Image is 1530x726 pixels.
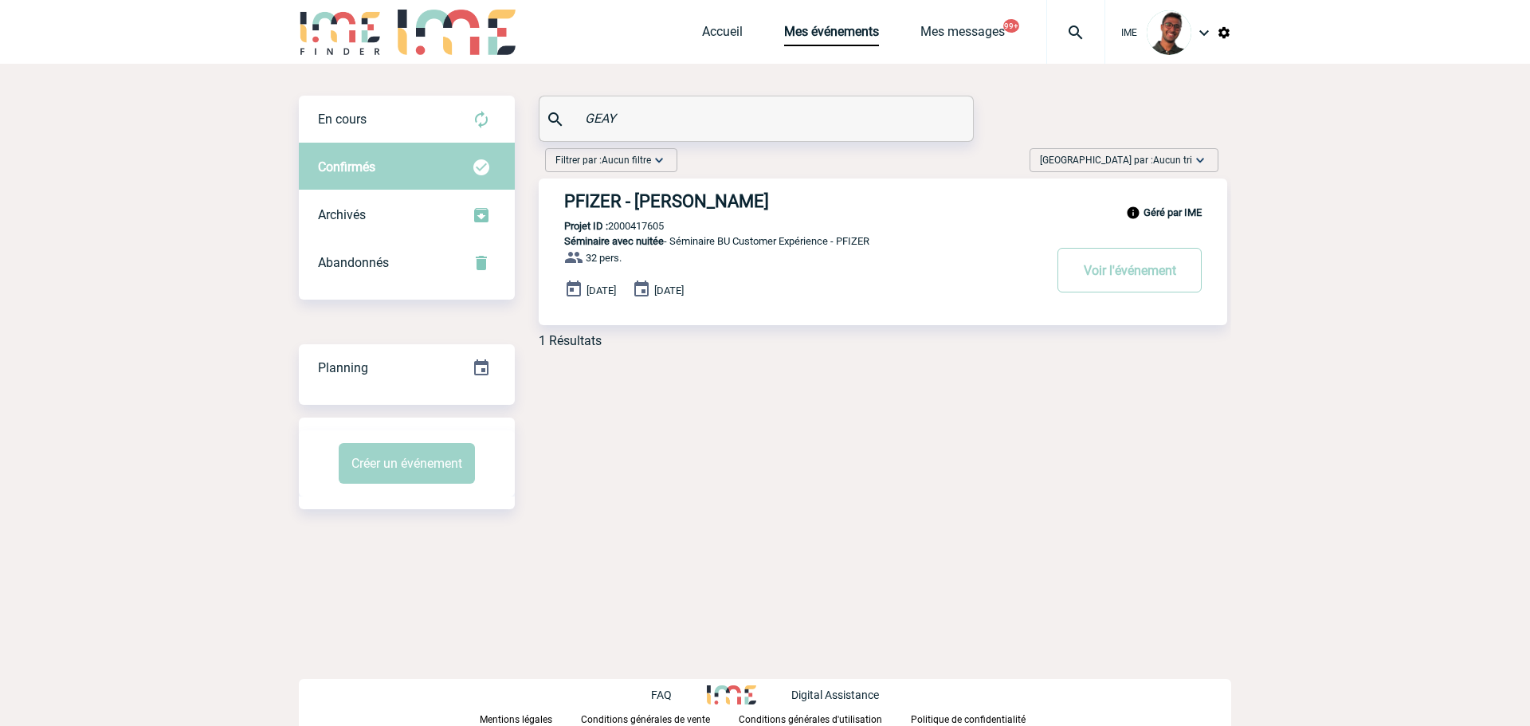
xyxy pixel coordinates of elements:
[539,220,664,232] p: 2000417605
[581,711,739,726] a: Conditions générales de vente
[555,152,651,168] span: Filtrer par :
[299,239,515,287] div: Retrouvez ici tous vos événements annulés
[651,689,672,701] p: FAQ
[739,711,911,726] a: Conditions générales d'utilisation
[602,155,651,166] span: Aucun filtre
[318,207,366,222] span: Archivés
[581,107,936,130] input: Rechercher un événement par son nom
[654,285,684,296] span: [DATE]
[739,714,882,725] p: Conditions générales d'utilisation
[702,24,743,46] a: Accueil
[564,191,1042,211] h3: PFIZER - [PERSON_NAME]
[651,686,707,701] a: FAQ
[318,360,368,375] span: Planning
[318,255,389,270] span: Abandonnés
[911,711,1051,726] a: Politique de confidentialité
[539,191,1227,211] a: PFIZER - [PERSON_NAME]
[791,689,879,701] p: Digital Assistance
[911,714,1026,725] p: Politique de confidentialité
[581,714,710,725] p: Conditions générales de vente
[1153,155,1192,166] span: Aucun tri
[1121,27,1137,38] span: IME
[651,152,667,168] img: baseline_expand_more_white_24dp-b.png
[480,711,581,726] a: Mentions légales
[299,344,515,392] div: Retrouvez ici tous vos événements organisés par date et état d'avancement
[299,191,515,239] div: Retrouvez ici tous les événements que vous avez décidé d'archiver
[564,235,664,247] span: Séminaire avec nuitée
[299,10,382,55] img: IME-Finder
[299,343,515,390] a: Planning
[539,333,602,348] div: 1 Résultats
[1126,206,1140,220] img: info_black_24dp.svg
[707,685,756,704] img: http://www.idealmeetingsevents.fr/
[339,443,475,484] button: Créer un événement
[1040,152,1192,168] span: [GEOGRAPHIC_DATA] par :
[1057,248,1202,292] button: Voir l'événement
[586,252,622,264] span: 32 pers.
[1192,152,1208,168] img: baseline_expand_more_white_24dp-b.png
[784,24,879,46] a: Mes événements
[920,24,1005,46] a: Mes messages
[299,96,515,143] div: Retrouvez ici tous vos évènements avant confirmation
[1003,19,1019,33] button: 99+
[564,220,608,232] b: Projet ID :
[480,714,552,725] p: Mentions légales
[539,235,1042,247] p: - Séminaire BU Customer Expérience - PFIZER
[318,112,367,127] span: En cours
[1144,206,1202,218] b: Géré par IME
[1147,10,1191,55] img: 124970-0.jpg
[586,285,616,296] span: [DATE]
[318,159,375,175] span: Confirmés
